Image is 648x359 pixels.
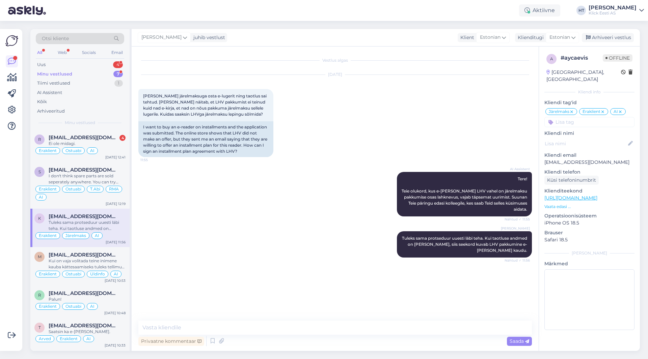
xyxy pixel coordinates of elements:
[583,110,600,114] span: Eraklient
[576,6,586,15] div: HT
[549,110,569,114] span: Järelmaks
[86,337,91,341] span: AI
[49,213,119,219] span: kerli.luik04@gmail.com
[49,296,126,302] div: Palun!
[65,234,86,238] span: Järelmaks
[480,34,501,41] span: Estonian
[110,48,124,57] div: Email
[138,71,532,78] div: [DATE]
[546,69,621,83] div: [GEOGRAPHIC_DATA], [GEOGRAPHIC_DATA]
[544,219,634,227] p: iPhone OS 18.5
[544,176,599,185] div: Küsi telefoninumbrit
[36,48,44,57] div: All
[37,71,72,78] div: Minu vestlused
[39,149,57,153] span: Eraklient
[65,149,81,153] span: Ostuabi
[38,137,41,142] span: r
[544,117,634,127] input: Lisa tag
[104,310,126,316] div: [DATE] 10:48
[138,121,273,157] div: I want to buy an e-reader on installments and the application was submitted. The online store sho...
[39,304,57,308] span: Eraklient
[49,290,119,296] span: renetopolev@gmail.com
[603,54,632,62] span: Offline
[38,293,41,298] span: r
[589,10,637,16] div: Klick Eesti AS
[589,5,644,16] a: [PERSON_NAME]Klick Eesti AS
[65,187,81,191] span: Ostuabi
[515,34,544,41] div: Klienditugi
[545,140,627,147] input: Lisa nimi
[519,4,560,17] div: Aktiivne
[106,201,126,206] div: [DATE] 12:19
[138,57,532,63] div: Vestlus algas
[544,89,634,95] div: Kliendi info
[65,120,95,126] span: Minu vestlused
[106,240,126,245] div: [DATE] 11:56
[49,323,119,329] span: taavinommann@gmail.com
[105,343,126,348] div: [DATE] 10:33
[544,212,634,219] p: Operatsioonisüsteem
[614,110,618,114] span: AI
[39,337,51,341] span: Arved
[582,33,634,42] div: Arhiveeri vestlus
[544,159,634,166] p: [EMAIL_ADDRESS][DOMAIN_NAME]
[505,258,530,263] span: Nähtud ✓ 11:56
[119,135,126,141] div: 4
[38,254,42,259] span: m
[501,226,530,231] span: [PERSON_NAME]
[65,272,81,276] span: Ostuabi
[38,325,41,330] span: t
[49,252,119,258] span: mariliis.kaljur@gmail.com
[191,34,225,41] div: juhib vestlust
[56,48,68,57] div: Web
[544,229,634,236] p: Brauser
[39,187,57,191] span: Eraklient
[105,155,126,160] div: [DATE] 12:41
[90,187,100,191] span: T.Abi
[37,89,62,96] div: AI Assistent
[49,141,126,147] div: Ei ole midagi.
[37,98,47,105] div: Kõik
[95,234,99,238] span: AI
[510,338,529,344] span: Saada
[39,195,43,199] span: AI
[90,272,105,276] span: Üldinfo
[544,250,634,256] div: [PERSON_NAME]
[109,187,119,191] span: RMA
[544,169,634,176] p: Kliendi telefon
[544,236,634,243] p: Safari 18.5
[49,173,126,185] div: I don't think spare parts are sold seperately anywhere. You can try contacting Tõuksimaailm or Vo...
[42,35,69,42] span: Otsi kliente
[37,61,46,68] div: Uus
[37,80,70,87] div: Tiimi vestlused
[49,329,126,335] div: Saatsin ka e-[PERSON_NAME].
[37,108,65,115] div: Arhiveeritud
[544,99,634,106] p: Kliendi tag'id
[544,130,634,137] p: Kliendi nimi
[90,149,94,153] span: AI
[544,260,634,267] p: Märkmed
[550,56,553,61] span: a
[544,204,634,210] p: Vaata edasi ...
[49,167,119,173] span: sanjatem777@gmail.com
[561,54,603,62] div: # aycaevis
[458,34,474,41] div: Klient
[549,34,570,41] span: Estonian
[402,236,528,253] span: Tuleks sama protseduur uuesti läbi teha. Kui taotluse andmed on [PERSON_NAME], siis seekord kuvab...
[81,48,97,57] div: Socials
[49,219,126,232] div: Tuleks sama protseduur uuesti läbi teha. Kui taotluse andmed on [PERSON_NAME], siis seekord kuvab...
[39,234,57,238] span: Eraklient
[141,34,182,41] span: [PERSON_NAME]
[140,157,166,162] span: 11:55
[39,272,57,276] span: Eraklient
[60,337,78,341] span: Eraklient
[5,34,18,47] img: Askly Logo
[49,258,126,270] div: Kui on vaja volitada teine inimene kauba kättesaamiseks tuleks tellimust vormistades lisada “Tarn...
[544,195,597,201] a: [URL][DOMAIN_NAME]
[544,152,634,159] p: Kliendi email
[105,278,126,283] div: [DATE] 10:53
[114,80,123,87] div: 1
[113,61,123,68] div: 4
[65,304,81,308] span: Ostuabi
[143,93,268,117] span: [PERSON_NAME] järelmaksuga osta e-lugerit ning taotlus sai tehtud. [PERSON_NAME] näitab, et LHV p...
